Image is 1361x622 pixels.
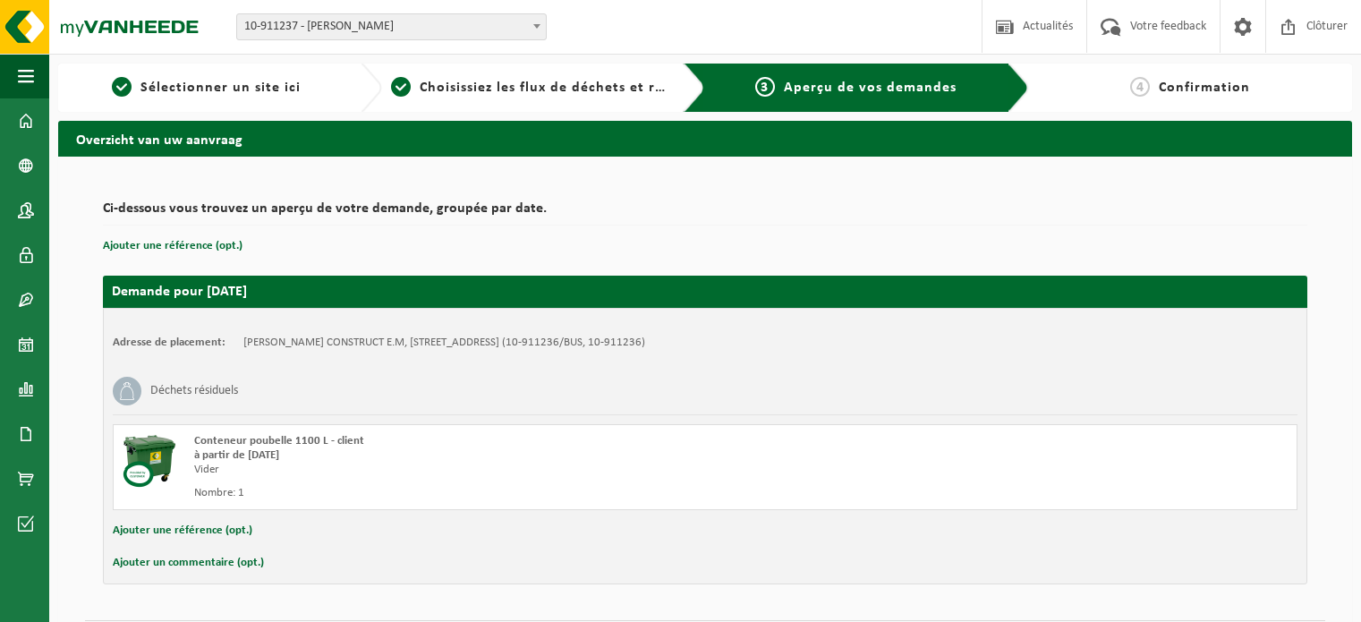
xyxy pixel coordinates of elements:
[103,234,242,258] button: Ajouter une référence (opt.)
[420,81,718,95] span: Choisissiez les flux de déchets et récipients
[1159,81,1250,95] span: Confirmation
[67,77,346,98] a: 1Sélectionner un site ici
[1130,77,1150,97] span: 4
[236,13,547,40] span: 10-911237 - LEFEBVRE JEAN-MICHEL E.M - FONTENOY
[112,77,132,97] span: 1
[237,14,546,39] span: 10-911237 - LEFEBVRE JEAN-MICHEL E.M - FONTENOY
[113,551,264,575] button: Ajouter un commentaire (opt.)
[150,377,238,405] h3: Déchets résiduels
[140,81,301,95] span: Sélectionner un site ici
[112,285,247,299] strong: Demande pour [DATE]
[391,77,670,98] a: 2Choisissiez les flux de déchets et récipients
[784,81,957,95] span: Aperçu de vos demandes
[103,201,1307,226] h2: Ci-dessous vous trouvez un aperçu de votre demande, groupée par date.
[194,449,279,461] strong: à partir de [DATE]
[113,337,225,348] strong: Adresse de placement:
[243,336,645,350] td: [PERSON_NAME] CONSTRUCT E.M, [STREET_ADDRESS] (10-911236/BUS, 10-911236)
[194,486,777,500] div: Nombre: 1
[194,435,364,447] span: Conteneur poubelle 1100 L - client
[113,519,252,542] button: Ajouter une référence (opt.)
[391,77,411,97] span: 2
[123,434,176,488] img: WB-1100-CU.png
[755,77,775,97] span: 3
[58,121,1352,156] h2: Overzicht van uw aanvraag
[194,463,777,477] div: Vider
